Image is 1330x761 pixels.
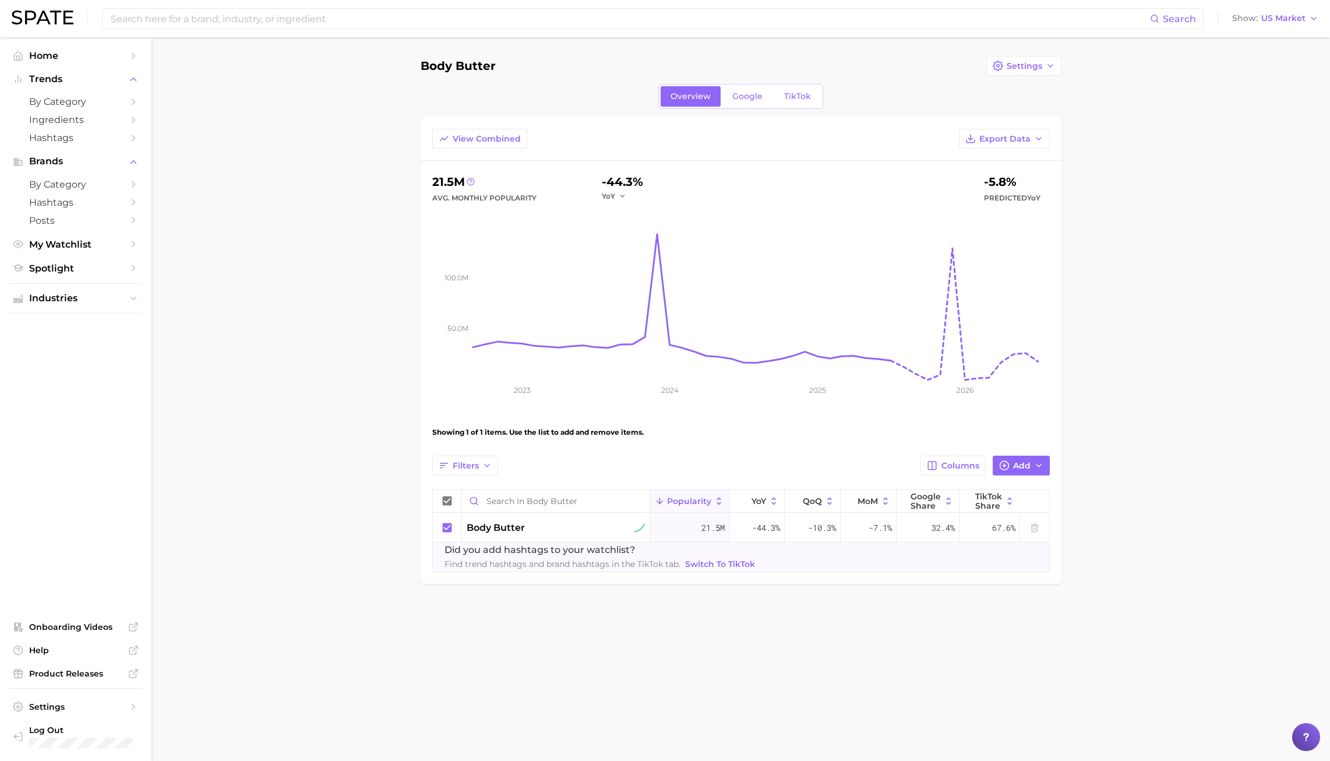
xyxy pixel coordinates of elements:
[774,86,821,107] a: TikTok
[29,645,122,656] span: Help
[9,290,142,307] button: Industries
[650,490,729,513] button: Popularity
[9,71,142,88] button: Trends
[462,490,650,512] input: Search in Body butter
[979,134,1031,144] span: Export Data
[29,179,122,190] span: by Category
[1261,15,1306,22] span: US Market
[602,191,627,201] button: YoY
[9,153,142,170] button: Brands
[661,386,678,394] tspan: 2024
[803,496,822,506] span: QoQ
[444,557,757,572] span: Find trend hashtags and brand hashtags in the TikTok tab.
[602,172,643,191] div: -44.3%
[729,490,784,513] button: YoY
[432,191,537,205] div: Avg. Monthly Popularity
[701,521,725,535] span: 21.5m
[9,698,142,716] a: Settings
[959,490,1020,513] button: TikTok Share
[634,523,645,533] img: sustained riser
[29,725,133,735] span: Log Out
[444,543,757,557] span: Did you add hashtags to your watchlist?
[9,642,142,659] a: Help
[752,521,780,535] span: -44.3%
[1229,11,1321,26] button: ShowUS Market
[932,521,955,535] span: 32.4%
[984,172,1040,191] div: -5.8%
[467,521,525,535] span: body butter
[897,490,959,513] button: Google Share
[29,197,122,208] span: Hashtags
[29,96,122,107] span: by Category
[683,557,757,572] a: Switch to TikTok
[9,111,142,129] a: Ingredients
[9,618,142,636] a: Onboarding Videos
[1013,461,1031,471] span: Add
[869,521,892,535] span: -7.1%
[421,59,496,72] h1: Body butter
[29,132,122,143] span: Hashtags
[9,193,142,212] a: Hashtags
[432,129,527,149] button: View Combined
[9,47,142,65] a: Home
[986,56,1061,76] button: Settings
[432,456,498,475] button: Filters
[752,496,766,506] span: YoY
[29,114,122,125] span: Ingredients
[9,93,142,111] a: by Category
[993,456,1050,475] button: Add
[29,74,122,84] span: Trends
[453,134,521,144] span: View Combined
[957,386,973,394] tspan: 2026
[975,492,1002,510] span: TikTok Share
[808,521,836,535] span: -10.3%
[732,91,763,101] span: Google
[12,10,73,24] img: SPATE
[858,496,878,506] span: MoM
[667,496,711,506] span: Popularity
[1163,13,1196,24] span: Search
[29,50,122,61] span: Home
[941,461,979,471] span: Columns
[447,324,468,333] tspan: 50.0m
[685,559,755,569] span: Switch to TikTok
[920,456,985,475] button: Columns
[432,172,537,191] div: 21.5m
[722,86,772,107] a: Google
[661,86,721,107] a: Overview
[1027,193,1040,202] span: YoY
[671,91,711,101] span: Overview
[9,721,142,752] a: Log out. Currently logged in with e-mail alicia.ung@kearney.com.
[29,293,122,304] span: Industries
[29,622,122,632] span: Onboarding Videos
[110,9,1150,29] input: Search here for a brand, industry, or ingredient
[1007,61,1042,71] span: Settings
[432,416,1050,449] div: Showing 1 of 1 items. Use the list to add and remove items.
[29,702,122,712] span: Settings
[959,129,1050,149] button: Export Data
[1232,15,1258,22] span: Show
[9,235,142,253] a: My Watchlist
[444,273,468,282] tspan: 100.0m
[9,212,142,230] a: Posts
[602,191,615,201] span: YoY
[9,129,142,147] a: Hashtags
[453,461,479,471] span: Filters
[433,513,1049,542] button: body buttersustained riser21.5m-44.3%-10.3%-7.1%32.4%67.6%
[9,665,142,682] a: Product Releases
[809,386,825,394] tspan: 2025
[992,521,1015,535] span: 67.6%
[29,263,122,274] span: Spotlight
[29,668,122,679] span: Product Releases
[29,156,122,167] span: Brands
[785,490,841,513] button: QoQ
[841,490,897,513] button: MoM
[29,215,122,226] span: Posts
[911,492,941,510] span: Google Share
[29,239,122,250] span: My Watchlist
[784,91,811,101] span: TikTok
[9,259,142,277] a: Spotlight
[514,386,531,394] tspan: 2023
[9,175,142,193] a: by Category
[984,191,1040,205] span: Predicted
